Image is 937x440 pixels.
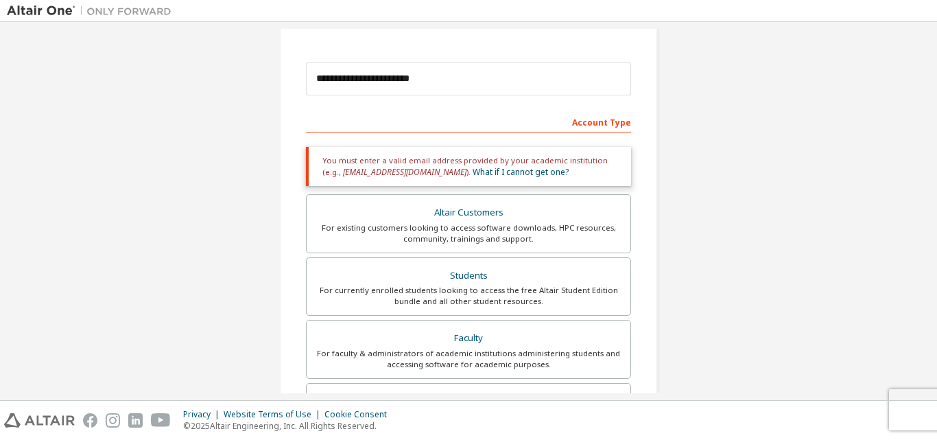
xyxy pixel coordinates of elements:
[128,413,143,428] img: linkedin.svg
[315,392,622,411] div: Everyone else
[473,166,569,178] a: What if I cannot get one?
[315,329,622,348] div: Faculty
[315,285,622,307] div: For currently enrolled students looking to access the free Altair Student Edition bundle and all ...
[315,222,622,244] div: For existing customers looking to access software downloads, HPC resources, community, trainings ...
[324,409,395,420] div: Cookie Consent
[151,413,171,428] img: youtube.svg
[7,4,178,18] img: Altair One
[183,420,395,432] p: © 2025 Altair Engineering, Inc. All Rights Reserved.
[106,413,120,428] img: instagram.svg
[183,409,224,420] div: Privacy
[343,166,466,178] span: [EMAIL_ADDRESS][DOMAIN_NAME]
[315,266,622,286] div: Students
[224,409,324,420] div: Website Terms of Use
[306,111,631,132] div: Account Type
[4,413,75,428] img: altair_logo.svg
[315,348,622,370] div: For faculty & administrators of academic institutions administering students and accessing softwa...
[315,203,622,222] div: Altair Customers
[306,147,631,186] div: You must enter a valid email address provided by your academic institution (e.g., ).
[83,413,97,428] img: facebook.svg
